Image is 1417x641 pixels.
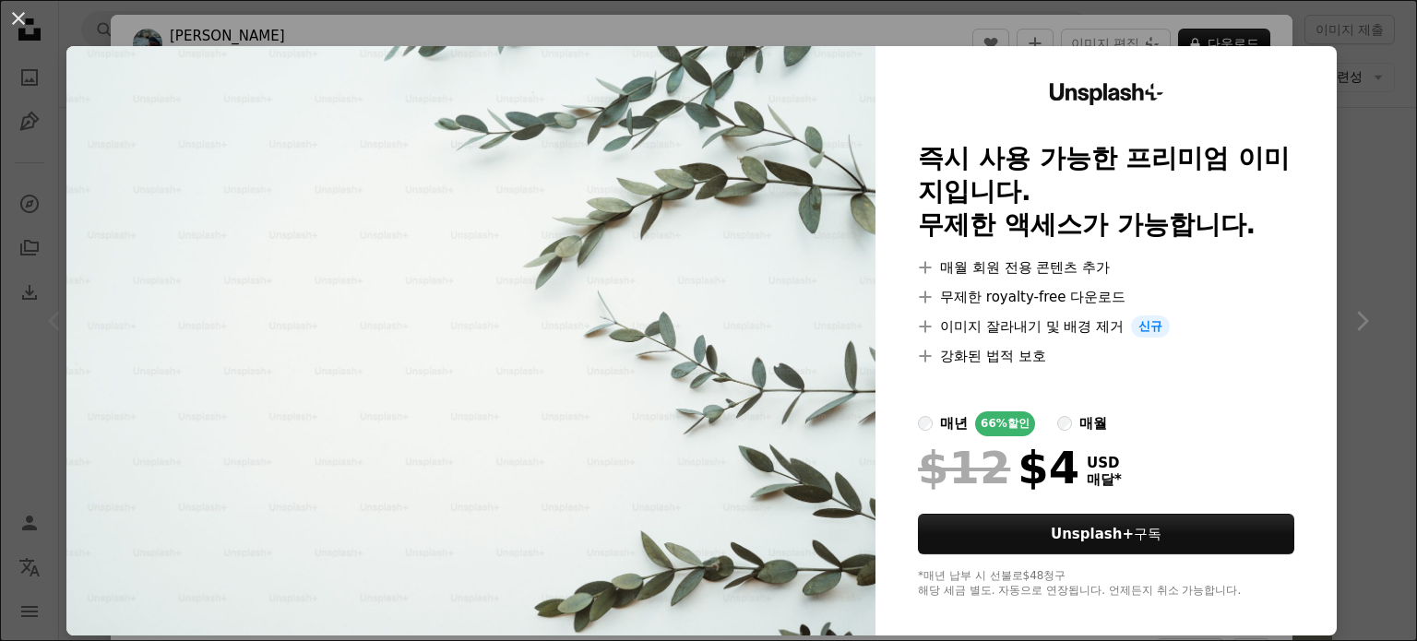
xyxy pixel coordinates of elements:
div: 매년 [940,412,968,434]
div: $4 [918,444,1079,492]
span: 신규 [1131,315,1170,338]
span: $12 [918,444,1010,492]
span: USD [1087,455,1122,471]
li: 이미지 잘라내기 및 배경 제거 [918,315,1294,338]
div: 매월 [1079,412,1107,434]
li: 무제한 royalty-free 다운로드 [918,286,1294,308]
div: 66% 할인 [975,411,1035,436]
strong: Unsplash+ [1051,526,1134,542]
li: 매월 회원 전용 콘텐츠 추가 [918,256,1294,279]
h2: 즉시 사용 가능한 프리미엄 이미지입니다. 무제한 액세스가 가능합니다. [918,142,1294,242]
input: 매년66%할인 [918,416,933,431]
input: 매월 [1057,416,1072,431]
div: *매년 납부 시 선불로 $48 청구 해당 세금 별도. 자동으로 연장됩니다. 언제든지 취소 가능합니다. [918,569,1294,599]
button: Unsplash+구독 [918,514,1294,554]
li: 강화된 법적 보호 [918,345,1294,367]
